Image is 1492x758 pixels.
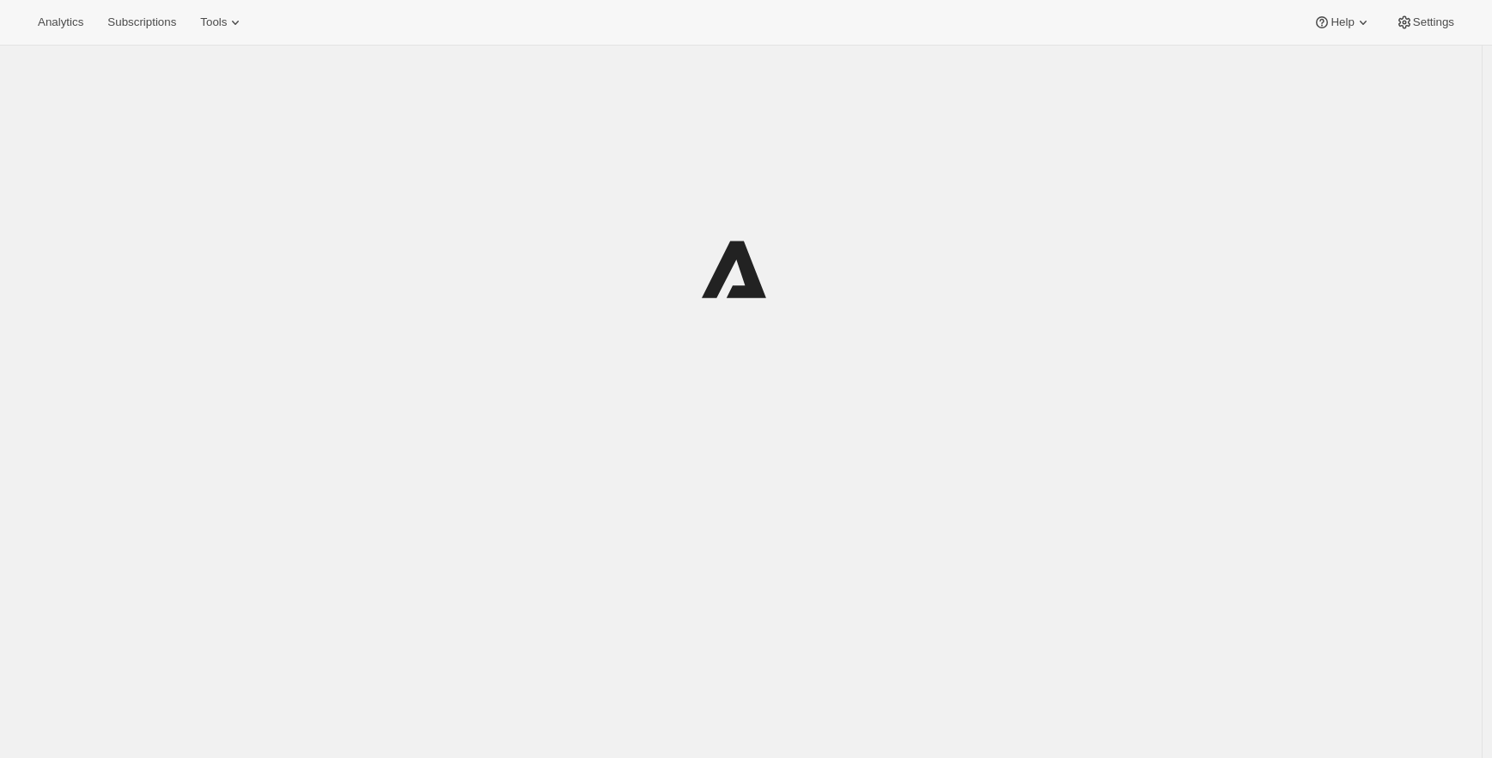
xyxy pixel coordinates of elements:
button: Tools [190,10,254,34]
span: Tools [200,15,227,29]
span: Analytics [38,15,83,29]
button: Settings [1385,10,1465,34]
span: Subscriptions [107,15,176,29]
button: Subscriptions [97,10,186,34]
button: Help [1303,10,1381,34]
button: Analytics [27,10,94,34]
span: Settings [1413,15,1454,29]
span: Help [1331,15,1354,29]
